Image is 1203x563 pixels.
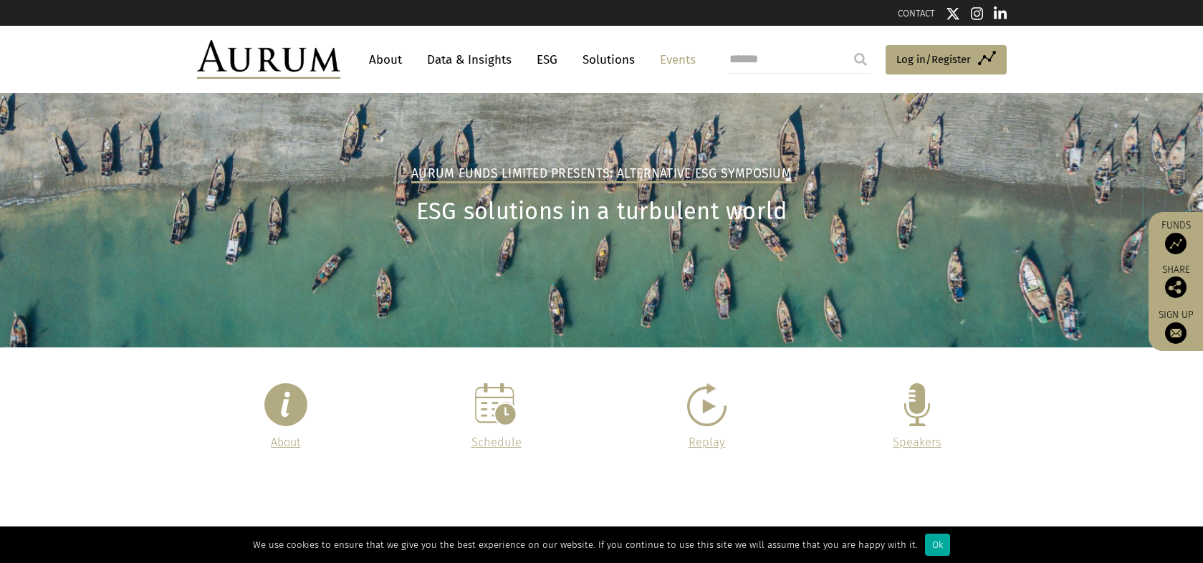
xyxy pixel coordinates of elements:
img: Instagram icon [971,6,984,21]
span: Log in/Register [896,51,971,68]
div: Share [1156,265,1196,298]
input: Submit [846,45,875,74]
a: About [271,436,300,449]
a: Sign up [1156,309,1196,344]
a: Solutions [575,47,642,73]
img: Twitter icon [946,6,960,21]
a: CONTACT [898,8,935,19]
a: Data & Insights [420,47,519,73]
a: ESG [529,47,565,73]
a: Schedule [471,436,522,449]
h1: ESG solutions in a turbulent world [197,198,1007,226]
h2: Aurum Funds Limited Presents: Alternative ESG Symposium [411,166,792,183]
img: Access Funds [1165,233,1187,254]
a: Log in/Register [886,45,1007,75]
img: Sign up to our newsletter [1165,322,1187,344]
a: Speakers [893,436,941,449]
img: Aurum [197,40,340,79]
div: Ok [925,534,950,556]
img: Share this post [1165,276,1187,298]
a: Replay [689,436,725,449]
img: Linkedin icon [994,6,1007,21]
a: About [362,47,409,73]
a: Funds [1156,219,1196,254]
a: Events [653,47,696,73]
